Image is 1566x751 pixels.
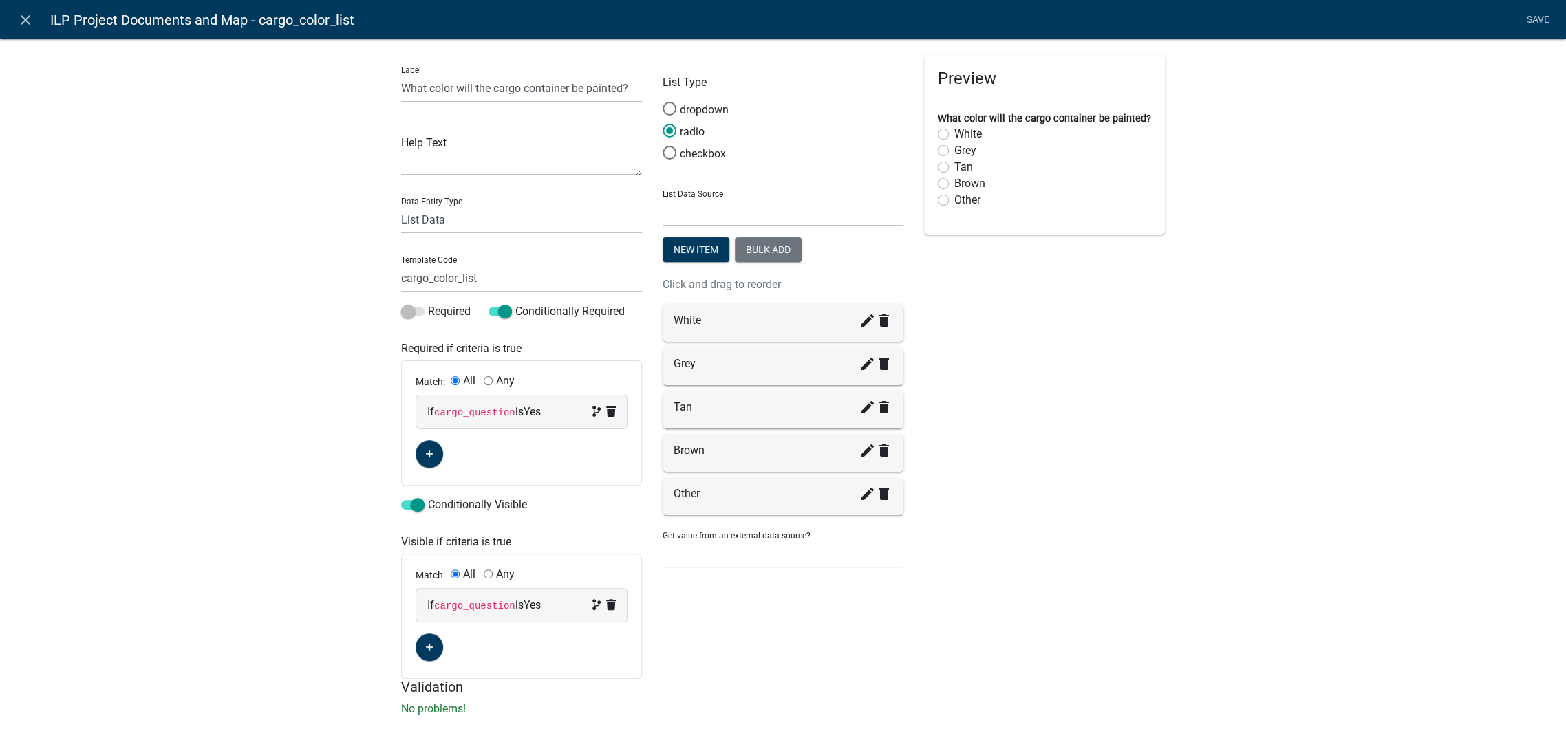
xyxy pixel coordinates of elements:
h6: Visible if criteria is true [401,535,620,548]
i: delete [876,356,892,372]
button: Bulk add [735,237,802,262]
span: Yes [524,598,541,611]
label: Conditionally Visible [401,497,527,513]
div: Other [674,486,892,502]
span: Yes [524,405,541,418]
h6: Required if criteria is true [401,342,620,355]
label: Conditionally Required [489,303,625,320]
label: What color will the cargo container be painted? [938,114,1151,124]
i: delete [876,486,892,502]
label: White [954,126,982,142]
p: Click and drag to reorder [663,276,903,293]
label: All [463,569,475,580]
h5: Validation [401,679,1165,695]
i: create [859,312,876,329]
label: dropdown [663,102,729,118]
i: create [859,399,876,415]
label: Any [496,375,515,387]
i: create [859,356,876,372]
label: Any [496,569,515,580]
span: Match: [416,569,451,580]
label: Other [954,192,980,208]
i: create [859,442,876,459]
label: Required [401,303,471,320]
h5: Preview [938,69,1151,89]
label: checkbox [663,146,726,162]
div: Tan [674,399,892,415]
i: close [17,12,34,28]
label: Brown [954,175,985,192]
p: List Type [663,74,903,91]
label: All [463,375,475,387]
label: Grey [954,142,976,159]
label: radio [663,124,705,140]
code: cargo_question [434,600,515,611]
i: delete [876,312,892,329]
span: Match: [416,376,451,387]
div: Brown [674,442,892,459]
p: No problems! [401,701,1165,717]
div: If is [427,404,616,420]
i: delete [876,399,892,415]
div: White [674,312,892,329]
code: cargo_question [434,407,515,418]
div: Grey [674,356,892,372]
button: New item [663,237,729,262]
i: delete [876,442,892,459]
div: If is [427,597,616,613]
i: create [859,486,876,502]
label: Tan [954,159,973,175]
a: Save [1521,7,1555,33]
span: ILP Project Documents and Map - cargo_color_list [50,6,354,34]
